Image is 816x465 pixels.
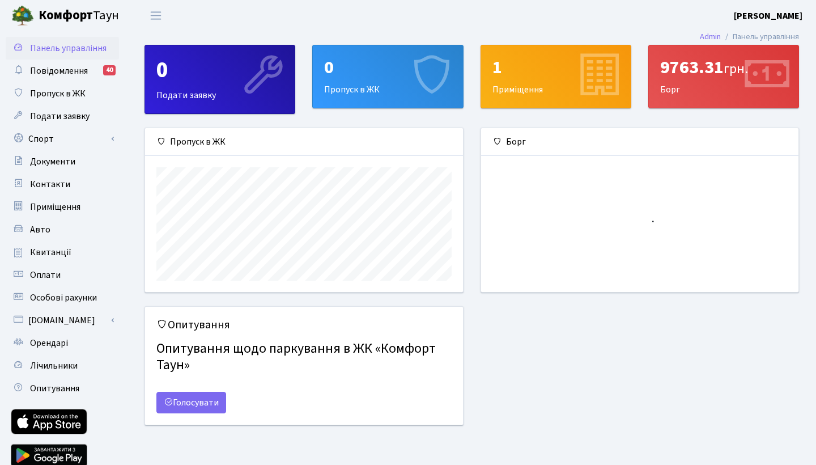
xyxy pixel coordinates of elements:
[30,65,88,77] span: Повідомлення
[39,6,93,24] b: Комфорт
[481,45,631,108] a: 1Приміщення
[142,6,170,25] button: Переключити навігацію
[144,45,295,114] a: 0Подати заявку
[6,150,119,173] a: Документи
[156,336,452,378] h4: Опитування щодо паркування в ЖК «Комфорт Таун»
[6,128,119,150] a: Спорт
[6,196,119,218] a: Приміщення
[734,10,802,22] b: [PERSON_NAME]
[6,309,119,332] a: [DOMAIN_NAME]
[6,377,119,400] a: Опитування
[30,110,90,122] span: Подати заявку
[30,201,80,213] span: Приміщення
[6,105,119,128] a: Подати заявку
[30,223,50,236] span: Авто
[103,65,116,75] div: 40
[6,60,119,82] a: Повідомлення40
[30,87,86,100] span: Пропуск в ЖК
[492,57,619,78] div: 1
[660,57,787,78] div: 9763.31
[30,246,71,259] span: Квитанції
[156,392,226,413] a: Голосувати
[6,241,119,264] a: Квитанції
[6,286,119,309] a: Особові рахунки
[6,332,119,354] a: Орендарі
[649,45,798,108] div: Борг
[721,31,799,43] li: Панель управління
[734,9,802,23] a: [PERSON_NAME]
[324,57,451,78] div: 0
[481,128,799,156] div: Борг
[145,45,295,113] div: Подати заявку
[6,218,119,241] a: Авто
[30,337,68,349] span: Орендарі
[30,360,78,372] span: Лічильники
[11,5,34,27] img: logo.png
[30,269,61,281] span: Оплати
[6,354,119,377] a: Лічильники
[700,31,721,43] a: Admin
[156,318,452,332] h5: Опитування
[30,155,75,168] span: Документи
[30,42,107,54] span: Панель управління
[312,45,463,108] a: 0Пропуск в ЖК
[30,291,97,304] span: Особові рахунки
[6,37,119,60] a: Панель управління
[145,128,463,156] div: Пропуск в ЖК
[724,59,748,79] span: грн.
[156,57,283,84] div: 0
[30,382,79,395] span: Опитування
[313,45,462,108] div: Пропуск в ЖК
[39,6,119,26] span: Таун
[683,25,816,49] nav: breadcrumb
[6,173,119,196] a: Контакти
[481,45,631,108] div: Приміщення
[30,178,70,191] span: Контакти
[6,264,119,286] a: Оплати
[6,82,119,105] a: Пропуск в ЖК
